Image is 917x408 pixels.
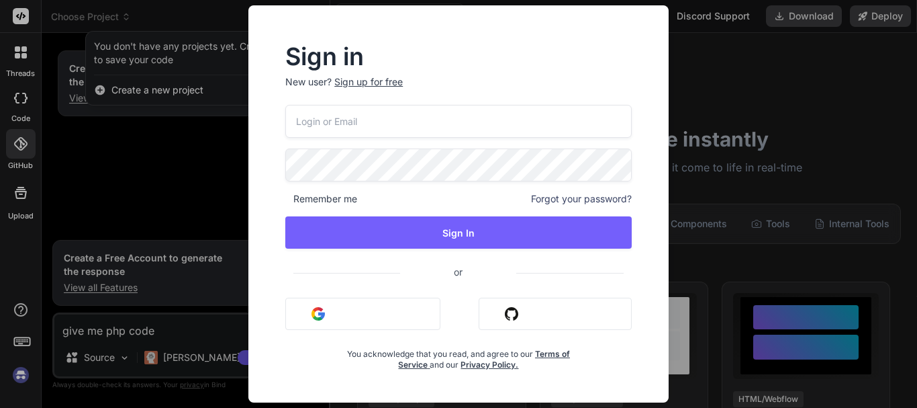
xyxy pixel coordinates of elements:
h2: Sign in [285,46,632,67]
p: New user? [285,75,632,105]
a: Privacy Policy. [461,360,518,370]
button: Sign In [285,216,632,249]
a: Terms of Service [398,349,570,370]
span: or [400,255,516,288]
img: google [311,307,325,321]
img: github [505,307,518,321]
span: Remember me [285,192,357,206]
button: Sign in with Google [285,298,440,330]
button: Sign in with Github [479,298,632,330]
div: You acknowledge that you read, and agree to our and our [343,341,574,370]
span: Forgot your password? [531,192,632,206]
div: Sign up for free [334,75,403,89]
input: Login or Email [285,105,632,138]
